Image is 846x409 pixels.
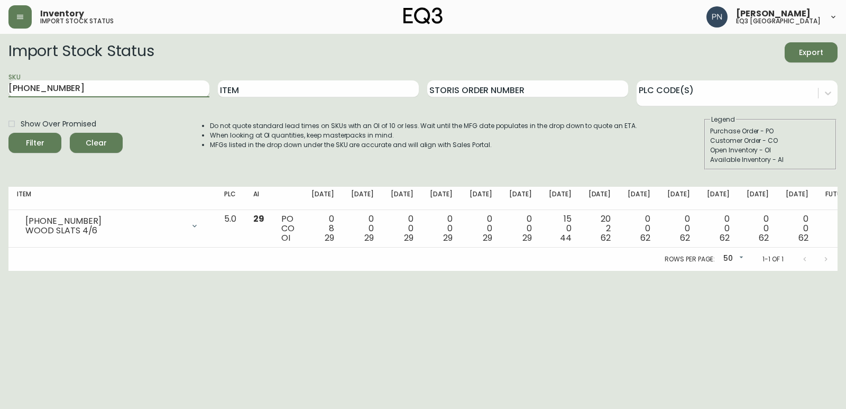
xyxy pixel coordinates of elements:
p: 1-1 of 1 [762,255,784,264]
td: 5.0 [216,210,245,248]
th: [DATE] [777,187,817,210]
th: [DATE] [698,187,738,210]
h5: eq3 [GEOGRAPHIC_DATA] [736,18,821,24]
div: [PHONE_NUMBER]WOOD SLATS 4/6 [17,214,207,238]
th: [DATE] [382,187,422,210]
div: 20 2 [588,214,611,243]
div: Open Inventory - OI [710,146,831,155]
div: [PHONE_NUMBER] [25,216,184,226]
div: PO CO [281,214,295,243]
button: Export [785,42,838,62]
img: logo [403,7,443,24]
span: Clear [78,137,114,150]
span: OI [281,232,290,244]
span: 29 [483,232,492,244]
span: 29 [253,213,264,225]
th: [DATE] [540,187,580,210]
div: 0 0 [509,214,532,243]
div: Purchase Order - PO [710,126,831,136]
span: 62 [640,232,650,244]
span: 62 [680,232,690,244]
th: PLC [216,187,245,210]
h2: Import Stock Status [8,42,154,62]
legend: Legend [710,115,736,124]
li: Do not quote standard lead times on SKUs with an OI of 10 or less. Wait until the MFG date popula... [210,121,637,131]
li: MFGs listed in the drop down under the SKU are accurate and will align with Sales Portal. [210,140,637,150]
span: 62 [798,232,808,244]
th: Item [8,187,216,210]
div: 0 0 [707,214,730,243]
h5: import stock status [40,18,114,24]
span: [PERSON_NAME] [736,10,811,18]
div: 0 0 [430,214,453,243]
th: [DATE] [501,187,540,210]
div: 50 [719,250,746,268]
p: Rows per page: [665,255,715,264]
div: Available Inventory - AI [710,155,831,165]
div: 0 8 [311,214,334,243]
span: Inventory [40,10,84,18]
div: 0 0 [747,214,769,243]
span: 29 [404,232,413,244]
th: [DATE] [343,187,382,210]
th: [DATE] [659,187,698,210]
th: [DATE] [738,187,778,210]
div: Customer Order - CO [710,136,831,146]
span: 29 [364,232,374,244]
th: AI [245,187,273,210]
button: Clear [70,133,123,153]
span: 29 [325,232,334,244]
th: [DATE] [303,187,343,210]
span: 62 [720,232,730,244]
span: 29 [443,232,453,244]
th: [DATE] [580,187,620,210]
div: 0 0 [351,214,374,243]
span: Export [793,46,829,59]
img: 496f1288aca128e282dab2021d4f4334 [706,6,728,28]
div: WOOD SLATS 4/6 [25,226,184,235]
button: Filter [8,133,61,153]
th: [DATE] [619,187,659,210]
div: 0 0 [786,214,808,243]
span: 29 [522,232,532,244]
th: [DATE] [421,187,461,210]
th: [DATE] [461,187,501,210]
div: 0 0 [391,214,413,243]
span: Show Over Promised [21,119,96,130]
div: 0 0 [628,214,650,243]
div: 0 0 [667,214,690,243]
span: 62 [601,232,611,244]
span: 62 [759,232,769,244]
span: 44 [560,232,572,244]
li: When looking at OI quantities, keep masterpacks in mind. [210,131,637,140]
div: 15 0 [549,214,572,243]
div: 0 0 [470,214,492,243]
